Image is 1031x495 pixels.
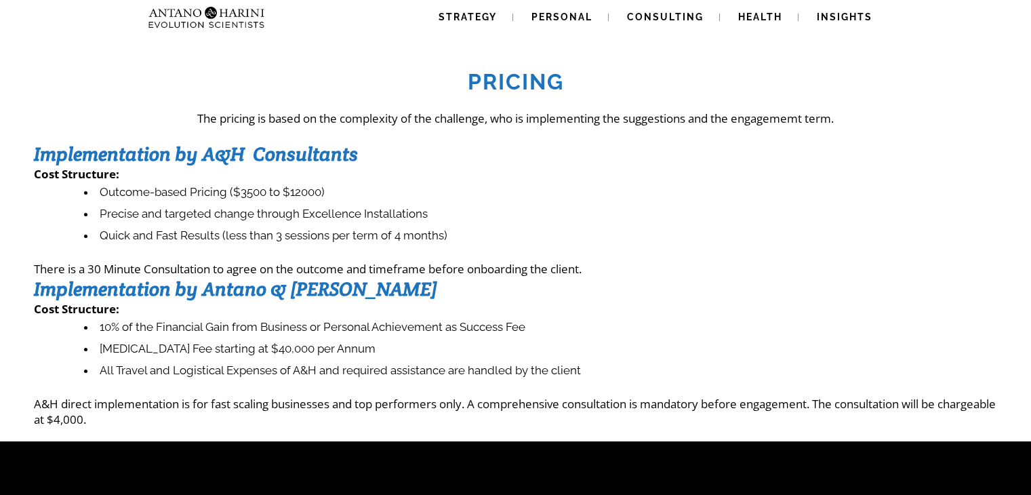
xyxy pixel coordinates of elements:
li: All Travel and Logistical Expenses of A&H and required assistance are handled by the client [84,360,997,382]
span: Consulting [627,12,704,22]
li: Precise and targeted change through Excellence Installations [84,203,997,225]
strong: Implementation by Antano & [PERSON_NAME] [34,277,437,301]
p: A&H direct implementation is for fast scaling businesses and top performers only. A comprehensive... [34,396,997,427]
strong: Cost Structure: [34,301,119,317]
li: Quick and Fast Results (less than 3 sessions per term of 4 months) [84,225,997,247]
li: [MEDICAL_DATA] Fee starting at $40,000 per Annum [84,338,997,360]
strong: : [116,166,119,182]
strong: Implementation by A&H Consultants [34,142,358,166]
span: Personal [531,12,592,22]
strong: Pricing [468,69,564,94]
p: The pricing is based on the complexity of the challenge, who is implementing the suggestions and ... [34,111,997,126]
span: Insights [817,12,872,22]
span: Strategy [439,12,497,22]
p: There is a 30 Minute Consultation to agree on the outcome and timeframe before onboarding the cli... [34,261,997,277]
li: 10% of the Financial Gain from Business or Personal Achievement as Success Fee [84,317,997,338]
strong: Cost Structure [34,166,116,182]
span: Health [738,12,782,22]
li: Outcome-based Pricing ($3500 to $12000) [84,182,997,203]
